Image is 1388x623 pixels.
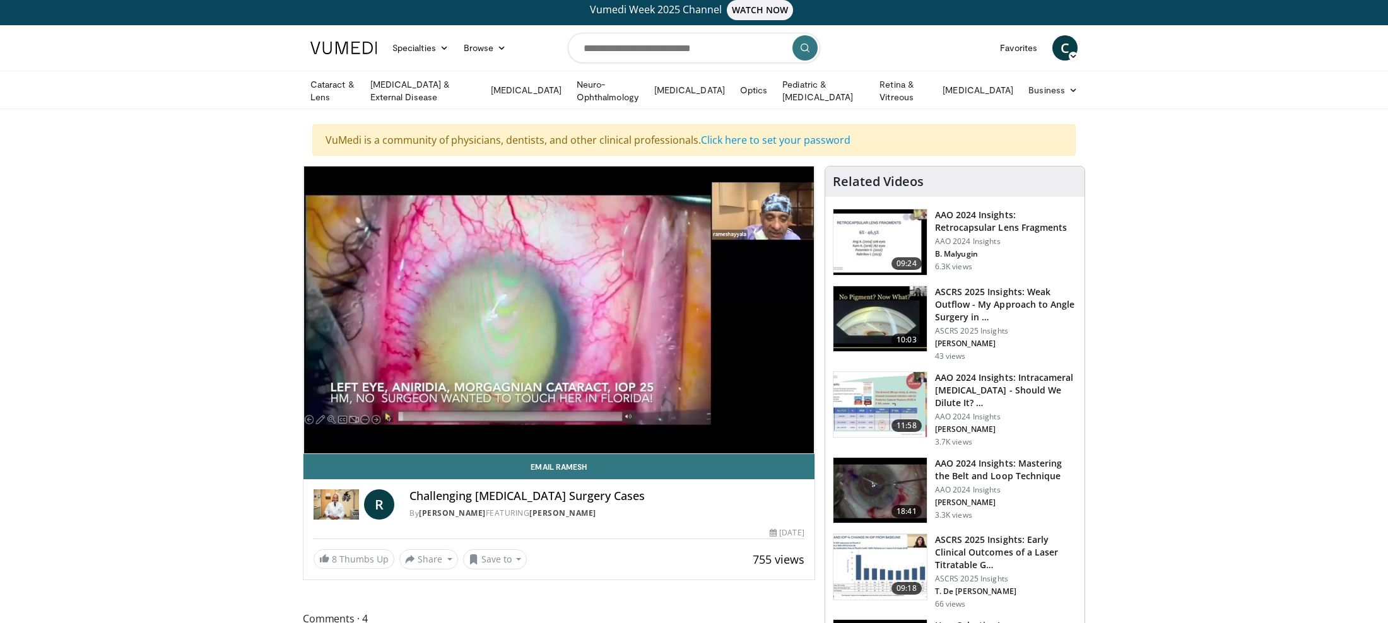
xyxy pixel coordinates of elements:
a: C [1052,35,1078,61]
p: [PERSON_NAME] [935,339,1077,349]
img: de733f49-b136-4bdc-9e00-4021288efeb7.150x105_q85_crop-smart_upscale.jpg [833,372,927,438]
img: VuMedi Logo [310,42,377,54]
p: 3.3K views [935,510,972,520]
p: T. De [PERSON_NAME] [935,586,1077,597]
h3: ASCRS 2025 Insights: Weak Outflow - My Approach to Angle Surgery in … [935,286,1077,323]
a: [MEDICAL_DATA] [647,78,732,103]
a: 8 Thumbs Up [314,549,394,569]
div: VuMedi is a community of physicians, dentists, and other clinical professionals. [312,124,1076,156]
a: Click here to set your password [701,133,850,147]
span: 755 views [753,552,804,567]
a: 09:24 AAO 2024 Insights: Retrocapsular Lens Fragments AAO 2024 Insights B. Malyugin 6.3K views [833,209,1077,276]
p: 66 views [935,599,966,609]
a: Favorites [992,35,1045,61]
a: Retina & Vitreous [872,78,935,103]
a: [PERSON_NAME] [529,508,596,518]
a: Pediatric & [MEDICAL_DATA] [775,78,872,103]
a: [MEDICAL_DATA] [935,78,1021,103]
a: Email Ramesh [303,454,815,479]
p: 43 views [935,351,966,361]
h3: AAO 2024 Insights: Intracameral [MEDICAL_DATA] - Should We Dilute It? … [935,371,1077,409]
p: AAO 2024 Insights [935,485,1077,495]
button: Share [399,549,458,569]
a: R [364,489,394,520]
span: 09:24 [891,257,922,270]
a: Specialties [385,35,456,61]
a: 11:58 AAO 2024 Insights: Intracameral [MEDICAL_DATA] - Should We Dilute It? … AAO 2024 Insights [... [833,371,1077,447]
p: B. Malyugin [935,249,1077,259]
p: AAO 2024 Insights [935,236,1077,247]
a: [MEDICAL_DATA] & External Disease [363,78,483,103]
img: 01f52a5c-6a53-4eb2-8a1d-dad0d168ea80.150x105_q85_crop-smart_upscale.jpg [833,209,927,275]
a: Neuro-Ophthalmology [569,78,647,103]
h4: Challenging [MEDICAL_DATA] Surgery Cases [409,489,804,503]
a: Business [1021,78,1085,103]
p: [PERSON_NAME] [935,424,1077,434]
h3: AAO 2024 Insights: Mastering the Belt and Loop Technique [935,457,1077,482]
p: [PERSON_NAME] [935,498,1077,508]
a: [PERSON_NAME] [419,508,486,518]
img: c4ee65f2-163e-44d3-aede-e8fb280be1de.150x105_q85_crop-smart_upscale.jpg [833,286,927,352]
p: 6.3K views [935,262,972,272]
a: Optics [732,78,775,103]
img: 22a3a3a3-03de-4b31-bd81-a17540334f4a.150x105_q85_crop-smart_upscale.jpg [833,458,927,523]
img: b8bf30ca-3013-450f-92b0-de11c61660f8.150x105_q85_crop-smart_upscale.jpg [833,534,927,600]
a: Cataract & Lens [303,78,363,103]
a: [MEDICAL_DATA] [483,78,569,103]
img: Dr. Ramesh Ayyala [314,489,359,520]
p: AAO 2024 Insights [935,412,1077,422]
span: 10:03 [891,334,922,346]
span: 8 [332,553,337,565]
h3: ASCRS 2025 Insights: Early Clinical Outcomes of a Laser Titratable G… [935,533,1077,571]
div: By FEATURING [409,508,804,519]
div: [DATE] [770,527,804,539]
p: 3.7K views [935,437,972,447]
p: ASCRS 2025 Insights [935,326,1077,336]
span: 18:41 [891,505,922,518]
a: 09:18 ASCRS 2025 Insights: Early Clinical Outcomes of a Laser Titratable G… ASCRS 2025 Insights T... [833,533,1077,609]
a: Browse [456,35,514,61]
span: 11:58 [891,419,922,432]
h3: AAO 2024 Insights: Retrocapsular Lens Fragments [935,209,1077,234]
a: 10:03 ASCRS 2025 Insights: Weak Outflow - My Approach to Angle Surgery in … ASCRS 2025 Insights [... [833,286,1077,361]
input: Search topics, interventions [568,33,820,63]
button: Save to [463,549,527,569]
h4: Related Videos [833,174,924,189]
a: 18:41 AAO 2024 Insights: Mastering the Belt and Loop Technique AAO 2024 Insights [PERSON_NAME] 3.... [833,457,1077,524]
span: 09:18 [891,582,922,595]
video-js: Video Player [303,166,815,454]
p: ASCRS 2025 Insights [935,574,1077,584]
